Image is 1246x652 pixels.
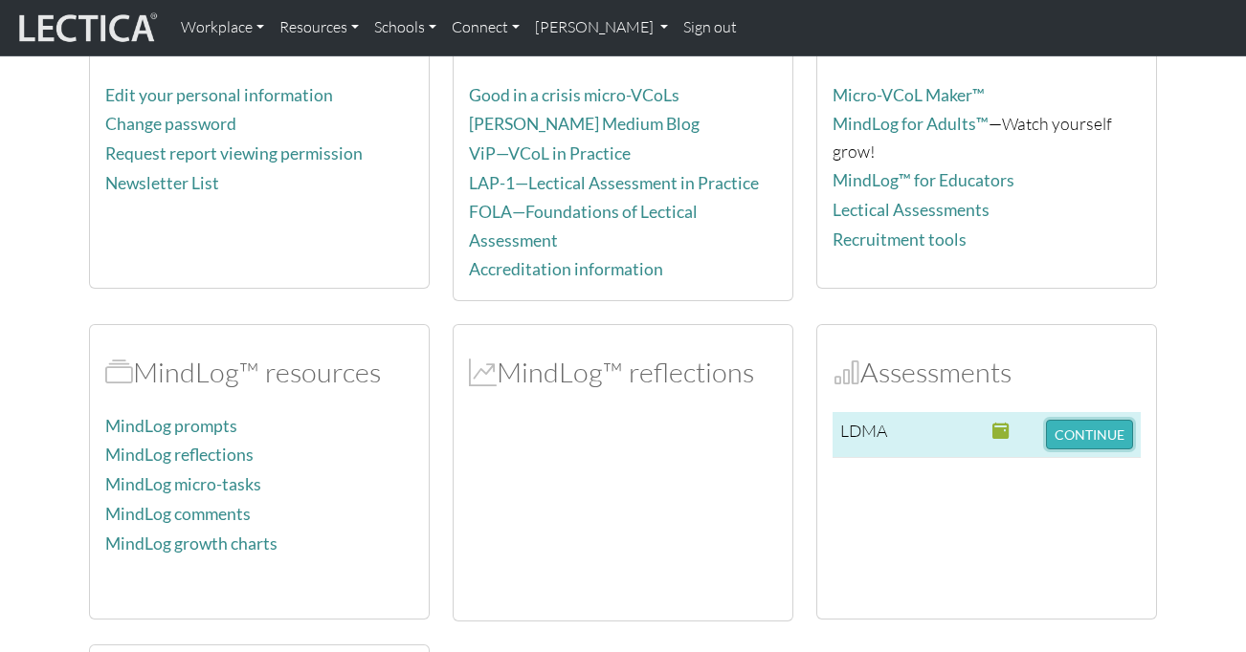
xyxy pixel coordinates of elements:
a: MindLog for Adults™ [833,114,989,134]
a: [PERSON_NAME] Medium Blog [469,114,700,134]
h2: Account [105,25,413,58]
a: Good in a crisis micro-VCoLs [469,85,679,105]
span: Assessments [833,355,860,389]
a: Newsletter List [105,173,219,193]
a: Sign out [676,8,745,48]
a: Change password [105,114,236,134]
img: lecticalive [14,10,158,46]
h2: Products [833,25,1141,58]
a: Workplace [173,8,272,48]
h2: MindLog™ resources [105,356,413,389]
p: —Watch yourself grow! [833,110,1141,164]
a: MindLog micro-tasks [105,474,261,494]
span: This Assessment closes on: 2025-10-14 02:00 [992,420,1010,441]
span: MindLog™ resources [105,355,133,389]
a: Request report viewing permission [105,143,363,163]
a: MindLog prompts [105,416,237,436]
a: Resources [272,8,367,48]
h2: MindLog™ reflections [469,356,777,389]
a: ViP—VCoL in Practice [469,143,631,163]
h2: Institute [469,25,777,58]
a: Connect [444,8,527,48]
a: Lectical Assessments [833,200,990,220]
a: Micro-VCoL Maker™ [833,85,985,105]
td: LDMA [833,412,901,458]
a: Accreditation information [469,259,663,279]
a: MindLog growth charts [105,533,278,554]
a: LAP-1—Lectical Assessment in Practice [469,173,759,193]
a: [PERSON_NAME] [527,8,676,48]
a: MindLog reflections [105,445,254,465]
span: MindLog [469,355,497,389]
a: Edit your personal information [105,85,333,105]
h2: Assessments [833,356,1141,389]
button: CONTINUE [1046,420,1133,449]
a: Recruitment tools [833,229,967,250]
a: MindLog comments [105,504,251,524]
a: FOLA—Foundations of Lectical Assessment [469,202,698,250]
a: MindLog™ for Educators [833,170,1014,190]
a: Schools [367,8,444,48]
